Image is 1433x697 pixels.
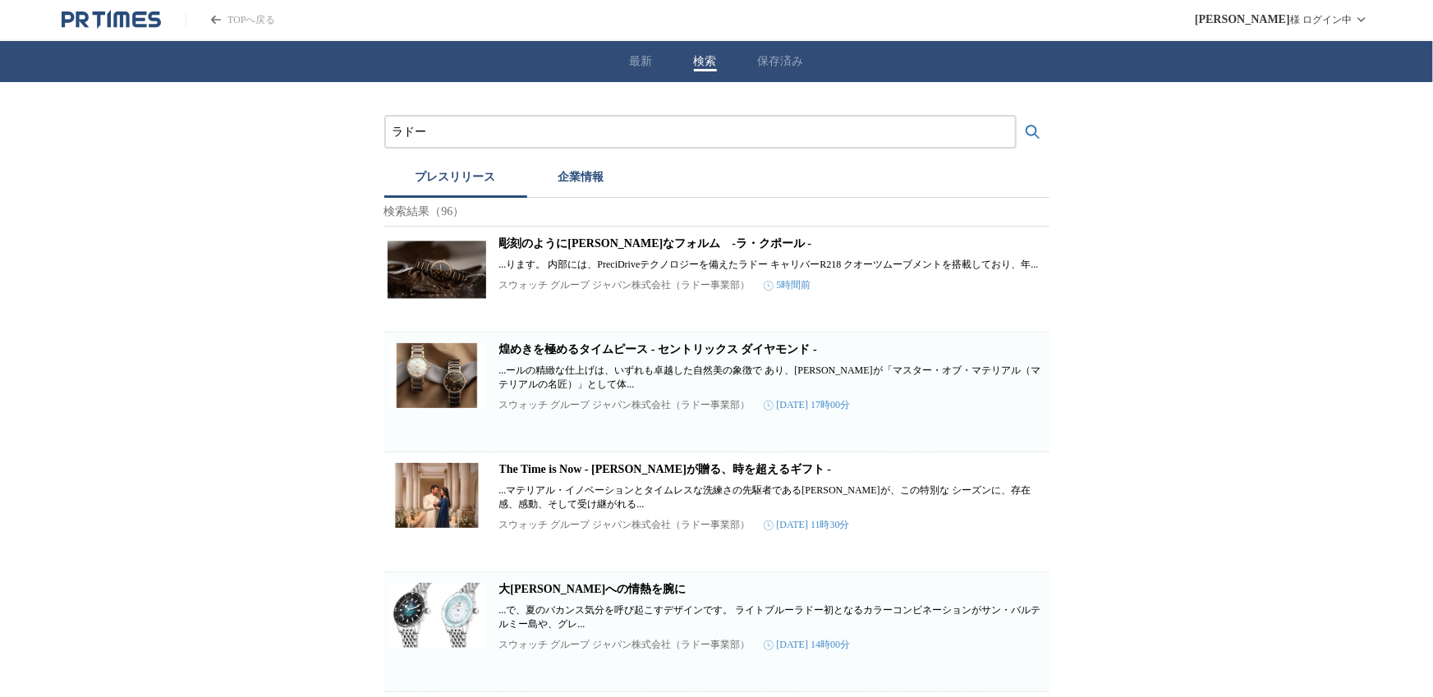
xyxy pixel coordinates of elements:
button: プレスリリース [384,162,527,198]
button: 検索する [1017,116,1049,149]
a: 煌めきを極めるタイムピース - セントリックス ダイヤモンド - [499,343,817,355]
time: 5時間前 [764,278,811,292]
p: スウォッチ グループ ジャパン株式会社（ラドー事業部） [499,518,751,532]
a: 彫刻のように[PERSON_NAME]なフォルム -ラ・クポール - [499,237,812,250]
img: 煌めきを極めるタイムピース - セントリックス ダイヤモンド - [388,342,486,408]
a: 大[PERSON_NAME]への情熱を腕に [499,583,687,595]
p: ...で、夏のバカンス気分を呼び起こすデザインです。 ライトブルーラドー初となるカラーコンビネーションがサン・バルテルミー島や、グレ... [499,603,1046,631]
input: プレスリリースおよび企業を検索する [393,123,1008,141]
p: 検索結果（96） [384,198,1049,227]
a: PR TIMESのトップページはこちら [186,13,275,27]
button: 検索 [694,54,717,69]
p: スウォッチ グループ ジャパン株式会社（ラドー事業部） [499,278,751,292]
button: 保存済み [758,54,804,69]
button: 企業情報 [527,162,636,198]
time: [DATE] 17時00分 [764,398,851,412]
a: The Time is Now - [PERSON_NAME]が贈る、時を超えるギフト - [499,463,832,475]
p: ...マテリアル・イノベーションとタイムレスな洗練さの先駆者である[PERSON_NAME]が、この特別な シーズンに、存在感、感動、そして受け継がれる... [499,484,1046,511]
p: ...ールの精緻な仕上げは、いずれも卓越した自然美の象徴で あり、[PERSON_NAME]が「マスター・オブ・マテリアル（マテリアルの名匠）」として体... [499,364,1046,392]
p: ...ります。 内部には、PreciDriveテクノロジーを備えたラドー キャリバーR218 クオーツムーブメントを搭載しており、年... [499,258,1046,272]
p: スウォッチ グループ ジャパン株式会社（ラドー事業部） [499,638,751,652]
time: [DATE] 14時00分 [764,638,851,652]
img: The Time is Now - ラドーが贈る、時を超えるギフト - [388,462,486,528]
span: [PERSON_NAME] [1195,13,1290,26]
time: [DATE] 11時30分 [764,518,850,532]
img: 大海原への情熱を腕に [388,582,486,648]
p: スウォッチ グループ ジャパン株式会社（ラドー事業部） [499,398,751,412]
img: 彫刻のように優美なフォルム -ラ・クポール - [388,236,486,302]
a: PR TIMESのトップページはこちら [62,10,161,30]
button: 最新 [630,54,653,69]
